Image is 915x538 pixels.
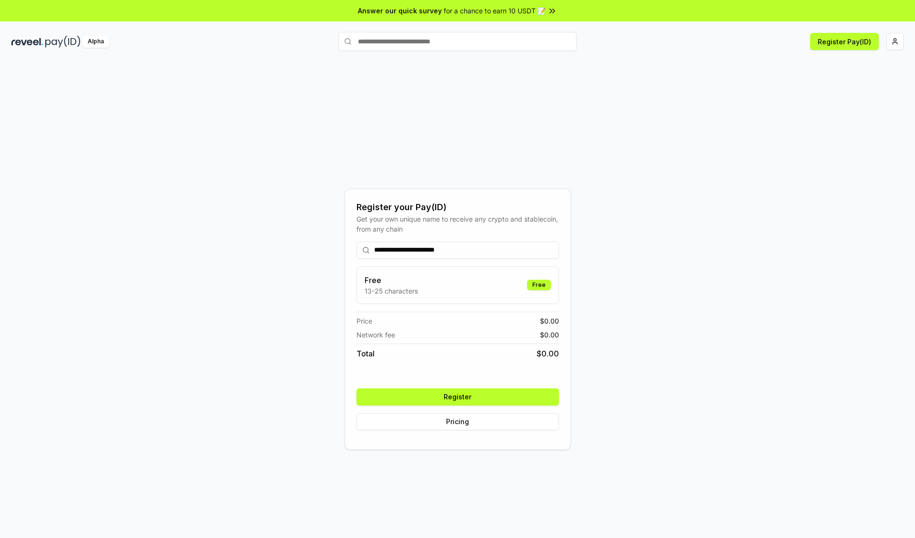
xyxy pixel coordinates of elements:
[11,36,43,48] img: reveel_dark
[540,330,559,340] span: $ 0.00
[356,413,559,430] button: Pricing
[444,6,546,16] span: for a chance to earn 10 USDT 📝
[356,316,372,326] span: Price
[810,33,879,50] button: Register Pay(ID)
[358,6,442,16] span: Answer our quick survey
[527,280,551,290] div: Free
[365,286,418,296] p: 13-25 characters
[537,348,559,359] span: $ 0.00
[356,388,559,406] button: Register
[365,274,418,286] h3: Free
[540,316,559,326] span: $ 0.00
[356,201,559,214] div: Register your Pay(ID)
[356,348,375,359] span: Total
[356,214,559,234] div: Get your own unique name to receive any crypto and stablecoin, from any chain
[356,330,395,340] span: Network fee
[45,36,81,48] img: pay_id
[82,36,109,48] div: Alpha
